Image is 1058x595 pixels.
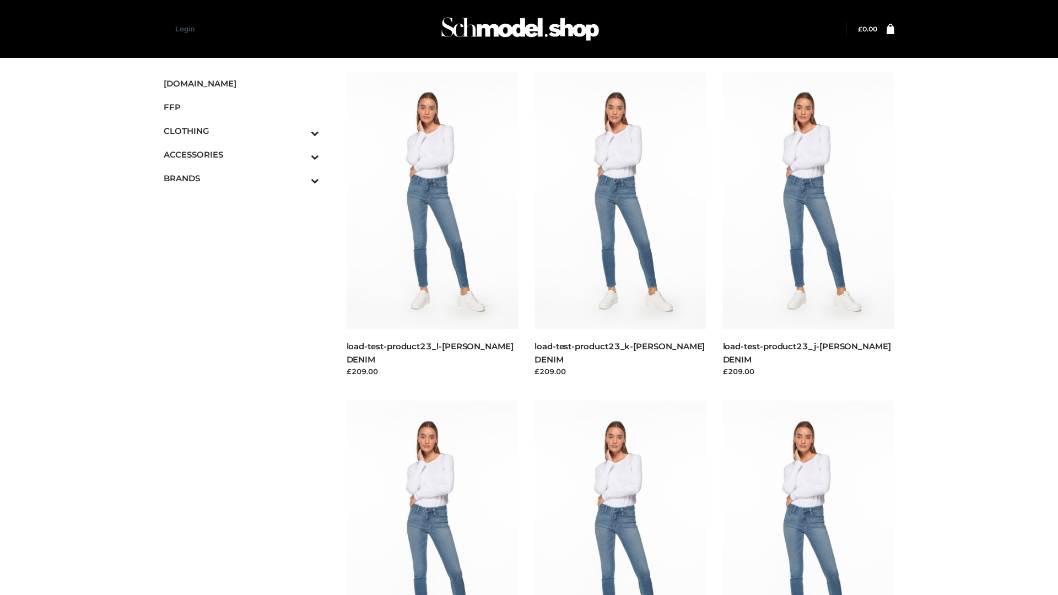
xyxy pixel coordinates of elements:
span: [DOMAIN_NAME] [164,77,319,90]
a: ACCESSORIESToggle Submenu [164,143,319,166]
button: Toggle Submenu [280,119,319,143]
a: CLOTHINGToggle Submenu [164,119,319,143]
span: ACCESSORIES [164,148,319,161]
a: £0.00 [858,25,877,33]
a: FFP [164,95,319,119]
span: CLOTHING [164,125,319,137]
a: BRANDSToggle Submenu [164,166,319,190]
bdi: 0.00 [858,25,877,33]
button: Toggle Submenu [280,166,319,190]
a: load-test-product23_k-[PERSON_NAME] DENIM [535,341,705,364]
div: £209.00 [535,366,706,377]
div: £209.00 [723,366,895,377]
button: Toggle Submenu [280,143,319,166]
span: £ [858,25,862,33]
a: Login [175,25,195,33]
a: [DOMAIN_NAME] [164,72,319,95]
a: load-test-product23_l-[PERSON_NAME] DENIM [347,341,514,364]
div: £209.00 [347,366,519,377]
a: load-test-product23_j-[PERSON_NAME] DENIM [723,341,891,364]
span: BRANDS [164,172,319,185]
img: Schmodel Admin 964 [438,7,603,51]
span: FFP [164,101,319,113]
